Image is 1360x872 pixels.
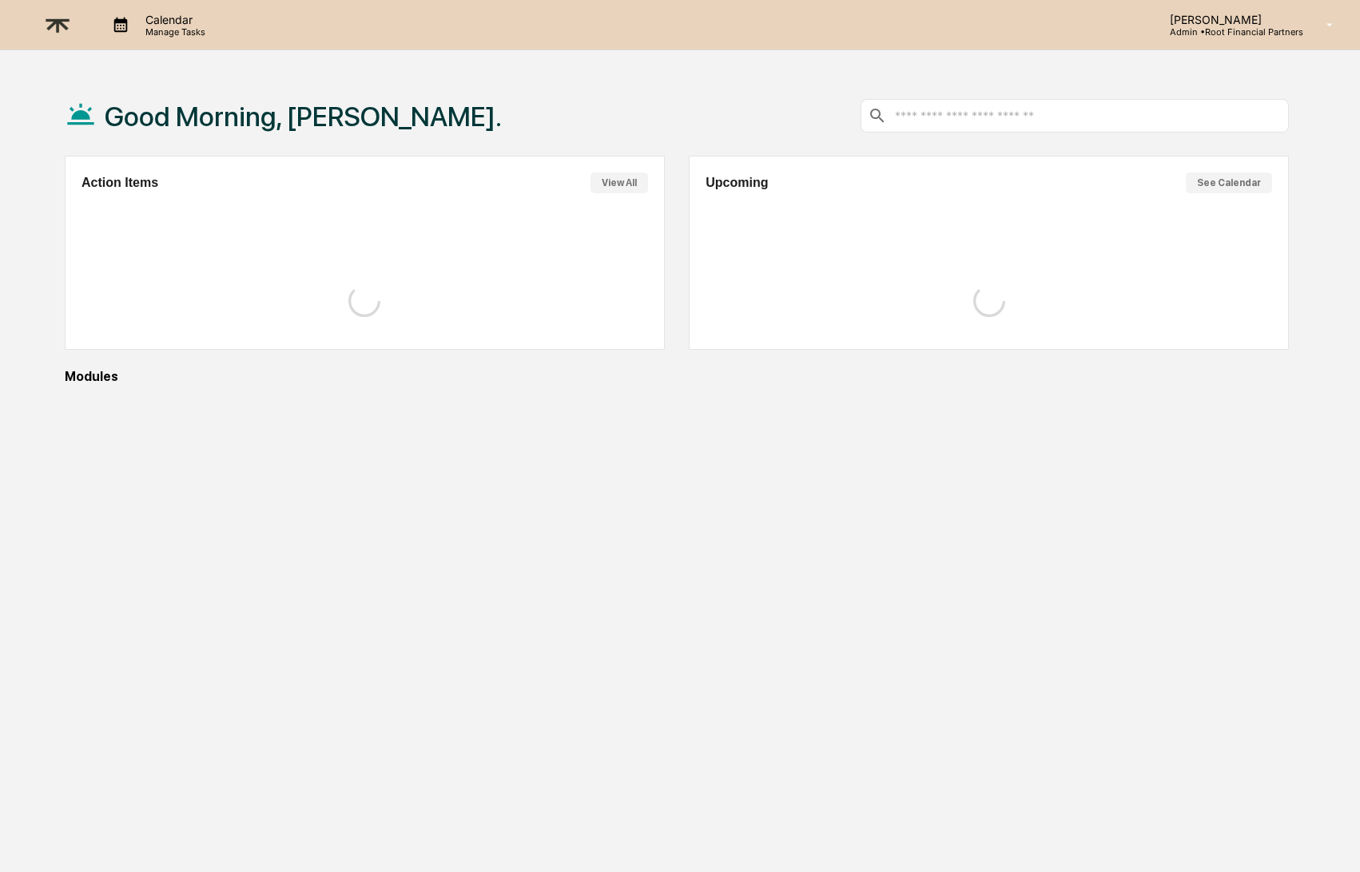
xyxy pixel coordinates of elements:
p: Admin • Root Financial Partners [1157,26,1303,38]
div: Modules [65,369,1289,384]
h2: Action Items [82,176,158,190]
button: See Calendar [1186,172,1272,193]
button: View All [591,172,648,193]
p: Manage Tasks [133,26,213,38]
p: Calendar [133,13,213,26]
h1: Good Morning, [PERSON_NAME]. [105,101,502,133]
p: [PERSON_NAME] [1157,13,1303,26]
img: logo [38,6,77,45]
h2: Upcoming [706,176,768,190]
